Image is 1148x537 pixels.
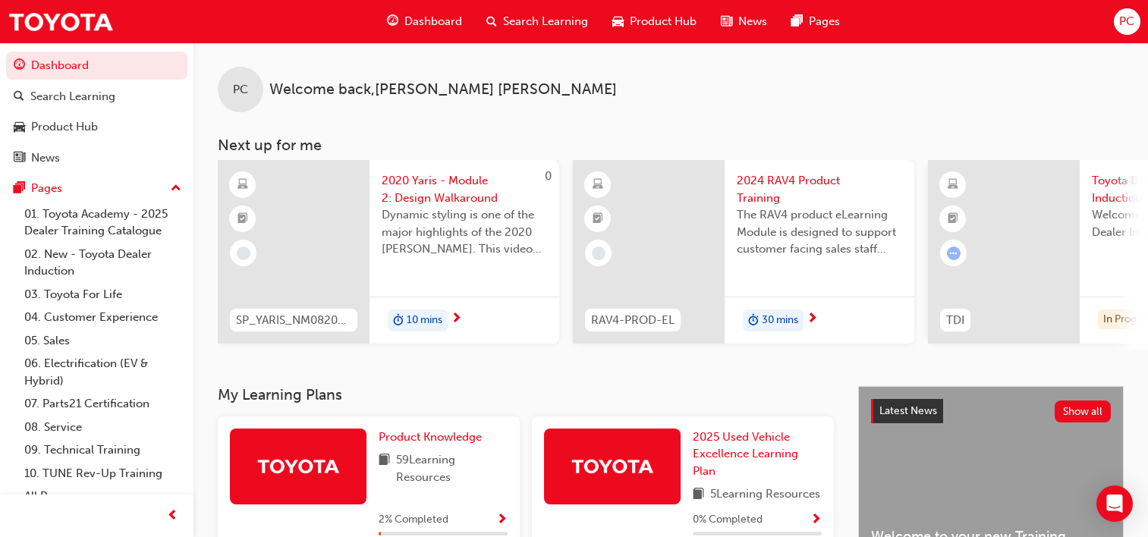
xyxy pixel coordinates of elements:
button: Show all [1055,400,1112,422]
span: book-icon [693,485,704,504]
span: search-icon [14,90,24,104]
a: guage-iconDashboard [375,6,474,37]
span: The RAV4 product eLearning Module is designed to support customer facing sales staff with introdu... [737,206,902,258]
button: DashboardSearch LearningProduct HubNews [6,49,187,174]
div: Search Learning [30,88,115,105]
a: 01. Toyota Academy - 2025 Dealer Training Catalogue [18,203,187,243]
a: 02. New - Toyota Dealer Induction [18,243,187,283]
span: Product Knowledge [379,430,482,444]
span: search-icon [486,12,497,31]
a: pages-iconPages [779,6,852,37]
a: 05. Sales [18,329,187,353]
span: PC [1119,13,1134,30]
span: PC [233,81,248,99]
a: 2025 Used Vehicle Excellence Learning Plan [693,429,822,480]
span: RAV4-PROD-EL [591,312,675,329]
a: 06. Electrification (EV & Hybrid) [18,352,187,392]
a: car-iconProduct Hub [600,6,709,37]
span: car-icon [612,12,624,31]
a: RAV4-PROD-EL2024 RAV4 Product TrainingThe RAV4 product eLearning Module is designed to support cu... [573,160,914,344]
span: pages-icon [14,182,25,196]
img: Trak [8,5,114,39]
a: News [6,144,187,172]
span: Show Progress [496,513,508,527]
span: SP_YARIS_NM0820_EL_02 [236,312,351,329]
span: guage-icon [14,59,25,73]
span: Dashboard [404,13,462,30]
a: 09. Technical Training [18,438,187,462]
span: 5 Learning Resources [710,485,820,504]
span: 2025 Used Vehicle Excellence Learning Plan [693,430,798,478]
div: Pages [31,180,62,197]
span: duration-icon [748,311,759,331]
a: Product Knowledge [379,429,488,446]
span: car-icon [14,121,25,134]
span: 0 [545,169,552,183]
span: 2 % Completed [379,511,448,529]
span: news-icon [14,152,25,165]
a: 10. TUNE Rev-Up Training [18,462,187,485]
a: Dashboard [6,52,187,80]
span: prev-icon [167,507,178,526]
span: 30 mins [762,312,798,329]
span: Welcome back , [PERSON_NAME] [PERSON_NAME] [269,81,617,99]
h3: Next up for me [193,137,1148,154]
span: 59 Learning Resources [396,451,508,485]
span: 10 mins [407,312,442,329]
span: News [738,13,767,30]
span: news-icon [721,12,732,31]
a: 04. Customer Experience [18,306,187,329]
span: TDI [946,312,964,329]
a: news-iconNews [709,6,779,37]
span: next-icon [807,312,818,326]
div: News [31,149,60,167]
span: next-icon [451,312,462,326]
span: pages-icon [791,12,803,31]
div: Open Intercom Messenger [1096,485,1133,522]
span: learningRecordVerb_ATTEMPT-icon [947,247,961,260]
a: Product Hub [6,113,187,141]
span: 2020 Yaris - Module 2: Design Walkaround [382,172,547,206]
span: booktick-icon [593,209,603,229]
a: 03. Toyota For Life [18,283,187,306]
span: learningRecordVerb_NONE-icon [237,247,250,260]
button: Pages [6,174,187,203]
span: learningResourceType_ELEARNING-icon [948,175,958,195]
button: PC [1114,8,1140,35]
button: Show Progress [496,510,508,529]
span: up-icon [171,179,181,199]
a: 0SP_YARIS_NM0820_EL_022020 Yaris - Module 2: Design WalkaroundDynamic styling is one of the major... [218,160,559,344]
span: 0 % Completed [693,511,763,529]
a: 08. Service [18,416,187,439]
span: learningRecordVerb_NONE-icon [592,247,605,260]
span: duration-icon [393,311,404,331]
h3: My Learning Plans [218,386,834,404]
span: Show Progress [810,513,822,527]
span: Latest News [879,404,937,417]
span: 2024 RAV4 Product Training [737,172,902,206]
img: Trak [571,453,654,479]
img: Trak [256,453,340,479]
span: book-icon [379,451,390,485]
span: Search Learning [503,13,588,30]
div: Product Hub [31,118,98,136]
span: booktick-icon [237,209,248,229]
span: learningResourceType_ELEARNING-icon [593,175,603,195]
a: search-iconSearch Learning [474,6,600,37]
span: Product Hub [630,13,697,30]
button: Show Progress [810,510,822,529]
span: learningResourceType_ELEARNING-icon [237,175,248,195]
span: Pages [809,13,840,30]
span: booktick-icon [948,209,958,229]
span: Dynamic styling is one of the major highlights of the 2020 [PERSON_NAME]. This video gives an in-... [382,206,547,258]
a: All Pages [18,485,187,508]
a: 07. Parts21 Certification [18,392,187,416]
span: guage-icon [387,12,398,31]
a: Latest NewsShow all [871,399,1111,423]
a: Search Learning [6,83,187,111]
